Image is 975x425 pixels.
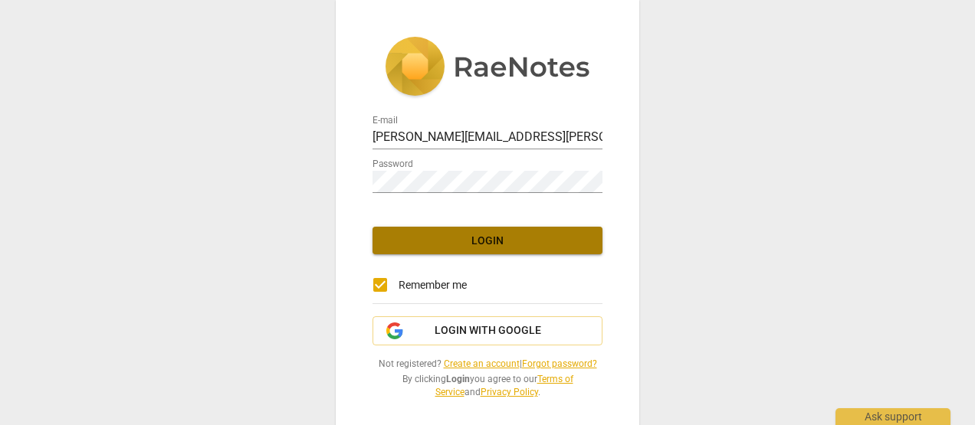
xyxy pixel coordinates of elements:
a: Forgot password? [522,358,597,369]
span: Login with Google [435,323,541,338]
span: Remember me [399,277,467,293]
span: Not registered? | [373,358,602,371]
button: Login [373,227,602,254]
img: 5ac2273c67554f335776073100b6d88f.svg [385,37,590,100]
a: Privacy Policy [481,387,538,397]
label: E-mail [373,116,398,126]
a: Create an account [444,358,520,369]
div: Ask support [835,408,950,425]
label: Password [373,160,413,169]
b: Login [446,374,470,384]
a: Terms of Service [435,374,573,397]
button: Login with Google [373,316,602,345]
span: By clicking you agree to our and . [373,373,602,398]
span: Login [385,234,590,249]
